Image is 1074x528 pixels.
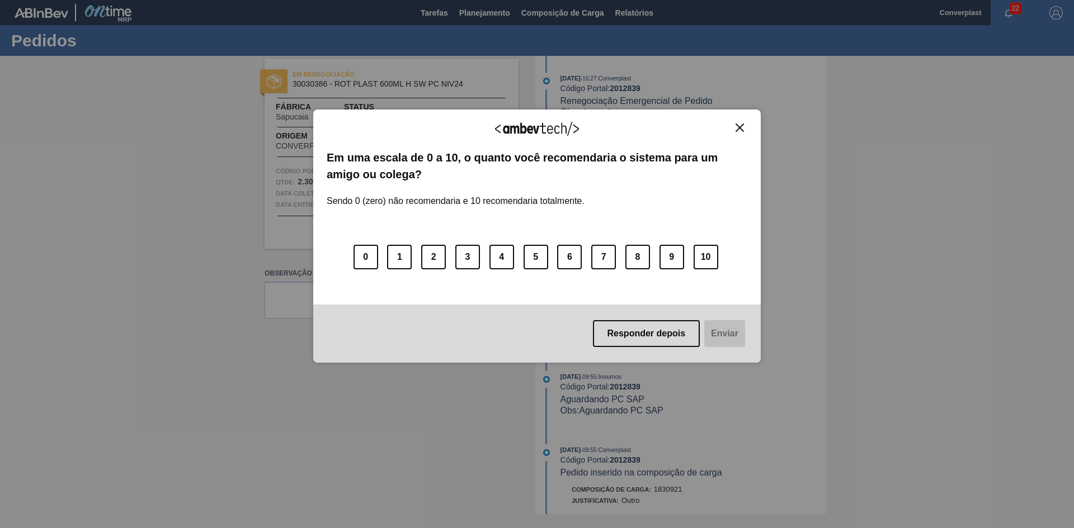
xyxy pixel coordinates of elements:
button: 1 [387,245,412,269]
button: 6 [557,245,582,269]
button: 0 [354,245,378,269]
button: 10 [694,245,718,269]
button: 8 [625,245,650,269]
button: Responder depois [593,320,700,347]
button: 7 [591,245,616,269]
img: Close [736,123,744,132]
label: Em uma escala de 0 a 10, o quanto você recomendaria o sistema para um amigo ou colega? [327,149,747,183]
button: 2 [421,245,446,269]
button: 3 [455,245,480,269]
button: Close [732,123,747,132]
button: 4 [489,245,514,269]
button: 5 [524,245,548,269]
label: Sendo 0 (zero) não recomendaria e 10 recomendaria totalmente. [327,183,585,206]
button: 9 [660,245,684,269]
img: Logo Ambevtech [495,122,579,136]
